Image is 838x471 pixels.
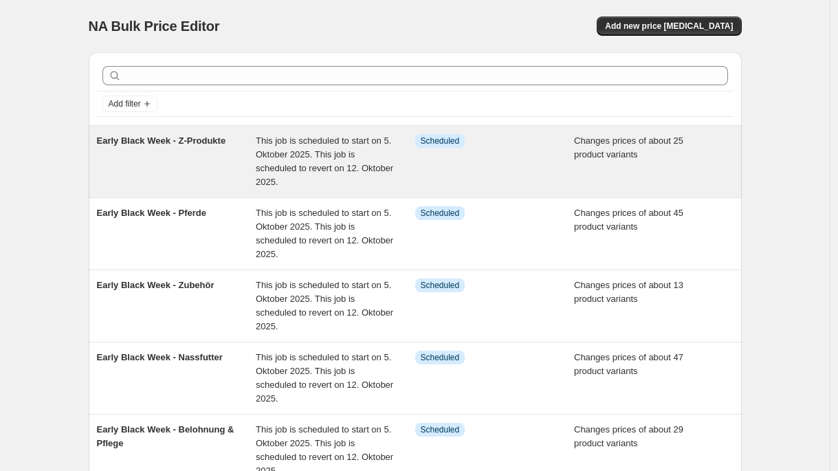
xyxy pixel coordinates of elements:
[97,352,223,362] span: Early Black Week - Nassfutter
[574,135,683,160] span: Changes prices of about 25 product variants
[97,135,226,146] span: Early Black Week - Z-Produkte
[605,21,733,32] span: Add new price [MEDICAL_DATA]
[574,208,683,232] span: Changes prices of about 45 product variants
[109,98,141,109] span: Add filter
[574,424,683,448] span: Changes prices of about 29 product variants
[89,19,220,34] span: NA Bulk Price Editor
[421,208,460,219] span: Scheduled
[97,280,214,290] span: Early Black Week - Zubehör
[102,96,157,112] button: Add filter
[97,208,206,218] span: Early Black Week - Pferde
[574,352,683,376] span: Changes prices of about 47 product variants
[256,208,393,259] span: This job is scheduled to start on 5. Oktober 2025. This job is scheduled to revert on 12. Oktober...
[421,280,460,291] span: Scheduled
[256,280,393,331] span: This job is scheduled to start on 5. Oktober 2025. This job is scheduled to revert on 12. Oktober...
[574,280,683,304] span: Changes prices of about 13 product variants
[421,135,460,146] span: Scheduled
[421,352,460,363] span: Scheduled
[256,352,393,404] span: This job is scheduled to start on 5. Oktober 2025. This job is scheduled to revert on 12. Oktober...
[597,17,741,36] button: Add new price [MEDICAL_DATA]
[256,135,393,187] span: This job is scheduled to start on 5. Oktober 2025. This job is scheduled to revert on 12. Oktober...
[421,424,460,435] span: Scheduled
[97,424,234,448] span: Early Black Week - Belohnung & Pflege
